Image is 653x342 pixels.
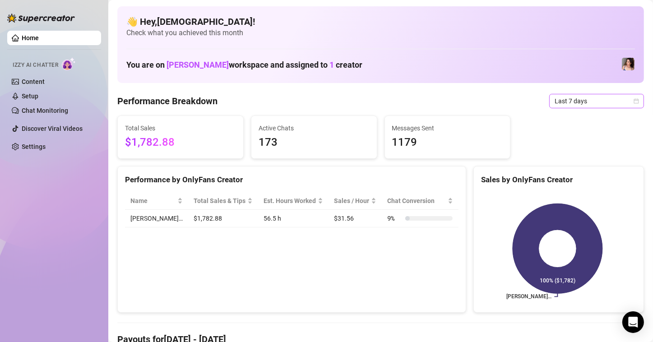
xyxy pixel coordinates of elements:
span: calendar [634,98,639,104]
a: Chat Monitoring [22,107,68,114]
span: 9 % [387,213,402,223]
a: Content [22,78,45,85]
a: Setup [22,92,38,100]
span: Check what you achieved this month [126,28,635,38]
span: 1179 [392,134,503,151]
span: Total Sales & Tips [194,196,245,206]
h4: Performance Breakdown [117,95,218,107]
span: 173 [259,134,370,151]
a: Settings [22,143,46,150]
td: $1,782.88 [188,210,258,227]
td: $31.56 [329,210,382,227]
span: Active Chats [259,123,370,133]
th: Sales / Hour [329,192,382,210]
div: Est. Hours Worked [264,196,316,206]
span: Izzy AI Chatter [13,61,58,69]
h1: You are on workspace and assigned to creator [126,60,362,70]
td: 56.5 h [258,210,329,227]
img: Lauren [622,58,634,70]
div: Sales by OnlyFans Creator [481,174,636,186]
span: Chat Conversion [387,196,445,206]
img: AI Chatter [62,57,76,70]
span: [PERSON_NAME] [167,60,229,69]
td: [PERSON_NAME]… [125,210,188,227]
th: Total Sales & Tips [188,192,258,210]
div: Open Intercom Messenger [622,311,644,333]
span: 1 [329,60,334,69]
span: Sales / Hour [334,196,369,206]
a: Discover Viral Videos [22,125,83,132]
a: Home [22,34,39,42]
th: Chat Conversion [382,192,458,210]
span: Name [130,196,176,206]
h4: 👋 Hey, [DEMOGRAPHIC_DATA] ! [126,15,635,28]
span: Total Sales [125,123,236,133]
text: [PERSON_NAME]… [506,294,551,300]
img: logo-BBDzfeDw.svg [7,14,75,23]
th: Name [125,192,188,210]
span: $1,782.88 [125,134,236,151]
span: Messages Sent [392,123,503,133]
span: Last 7 days [555,94,639,108]
div: Performance by OnlyFans Creator [125,174,458,186]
